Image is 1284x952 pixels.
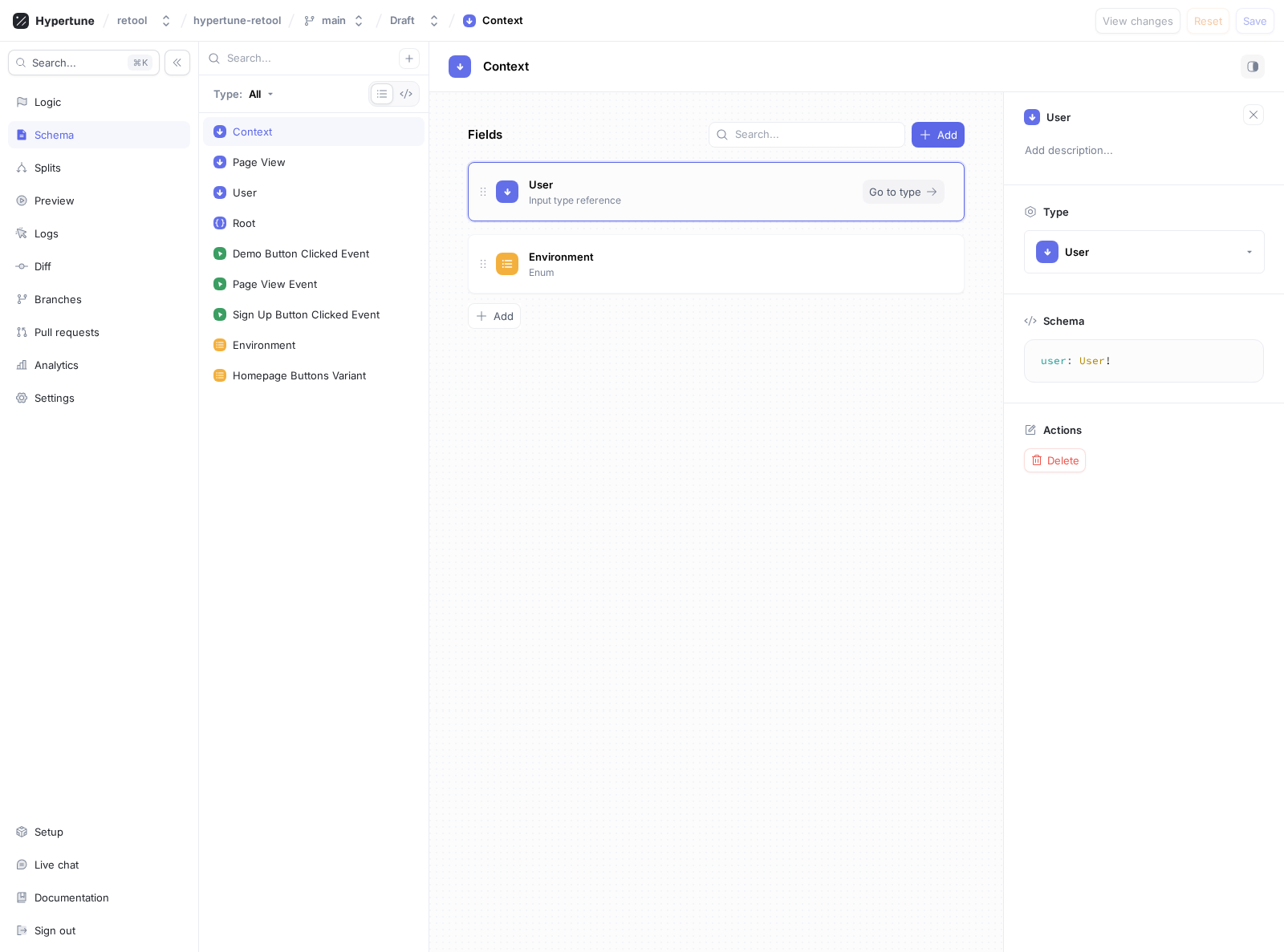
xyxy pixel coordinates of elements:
div: Branches [35,293,82,306]
div: Documentation [35,891,109,904]
button: Add [912,122,965,148]
textarea: user: User! [1031,346,1257,375]
button: Search...K [8,50,160,75]
div: Root [233,217,255,229]
div: All [249,89,261,99]
div: Splits [35,161,61,174]
span: Save [1243,16,1267,26]
div: Sign Up Button Clicked Event [233,308,380,321]
div: retool [117,14,147,27]
p: Schema [1043,314,1084,327]
p: Add description... [1018,137,1270,164]
button: Add [468,303,521,329]
button: Type: All [208,81,279,107]
p: Input type reference [529,193,621,208]
div: K [128,55,152,71]
div: Pull requests [35,326,100,338]
p: Type [1043,205,1069,218]
p: Enum [529,265,555,280]
div: Homepage Buttons Variant [233,369,366,382]
span: Add [494,311,514,321]
div: Logic [35,95,61,108]
button: Save [1236,8,1274,34]
button: View changes [1095,8,1180,34]
p: Actions [1043,423,1082,436]
div: Setup [35,825,63,838]
button: main [296,7,372,34]
div: Context [482,13,523,29]
span: Search... [32,58,76,67]
div: Page View [233,156,286,168]
span: hypertune-retool [193,14,281,26]
p: Fields [468,126,502,144]
button: Go to type [863,180,945,204]
div: Settings [35,391,75,404]
p: Type: [213,89,242,99]
button: Reset [1187,8,1229,34]
span: Go to type [869,187,921,196]
div: Draft [390,14,415,27]
div: Page View Event [233,277,317,290]
div: Live chat [35,858,79,871]
span: User [529,178,553,191]
div: Environment [233,338,295,351]
span: Reset [1194,16,1222,26]
div: Demo Button Clicked Event [233,247,369,260]
button: User [1024,230,1265,273]
input: Search... [735,127,898,143]
span: Environment [529,250,594,263]
a: Documentation [8,884,190,911]
div: User [233,186,257,199]
div: Analytics [35,359,79,371]
div: main [322,14,346,27]
button: Delete [1024,448,1086,472]
div: User [1065,245,1089,259]
div: Preview [35,194,75,207]
button: Draft [384,7,447,34]
span: Delete [1047,456,1079,465]
div: Diff [35,260,51,273]
input: Search... [227,51,399,67]
div: Logs [35,227,59,240]
span: Add [937,130,957,140]
div: Schema [35,128,74,141]
button: retool [111,7,179,34]
div: Sign out [35,924,75,937]
div: Context [233,125,272,138]
p: User [1046,111,1071,124]
span: View changes [1103,16,1173,26]
p: Context [483,58,529,76]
